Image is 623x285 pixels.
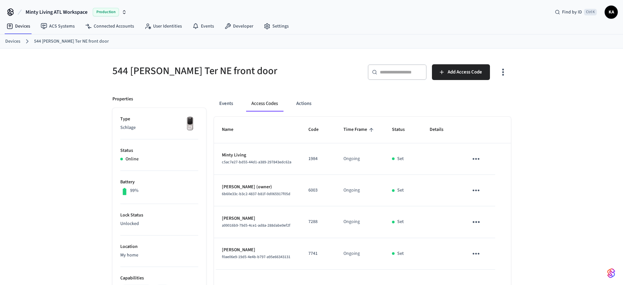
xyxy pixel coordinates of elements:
a: Devices [5,38,20,45]
span: Time Frame [343,125,376,135]
table: sticky table [214,117,511,270]
button: Add Access Code [432,64,490,80]
p: [PERSON_NAME] (owner) [222,184,293,191]
td: Ongoing [336,143,384,175]
p: Location [120,243,198,250]
div: ant example [214,96,511,112]
span: KA [605,6,617,18]
p: Type [120,116,198,123]
a: ACS Systems [35,20,80,32]
a: 544 [PERSON_NAME] Ter NE front door [34,38,109,45]
span: c5ac7e27-bd55-44d1-a389-297843edc62a [222,159,291,165]
span: Ctrl K [584,9,597,15]
a: User Identities [139,20,187,32]
p: [PERSON_NAME] [222,247,293,254]
p: Capabilities [120,275,198,282]
button: Access Codes [246,96,283,112]
td: Ongoing [336,175,384,206]
span: 6b60e33c-b3c2-4837-b81f-0d065917f05d [222,191,290,197]
p: Unlocked [120,220,198,227]
a: Developer [219,20,259,32]
button: Events [214,96,238,112]
span: Status [392,125,413,135]
span: Find by ID [562,9,582,15]
a: Events [187,20,219,32]
p: 99% [130,187,139,194]
td: Ongoing [336,238,384,270]
p: Set [397,218,404,225]
span: Production [93,8,119,16]
a: Devices [1,20,35,32]
p: Battery [120,179,198,186]
p: Online [126,156,139,163]
span: f0ae06e9-19d5-4e4b-b797-a95e66343131 [222,254,290,260]
p: 1984 [308,155,328,162]
p: Schlage [120,124,198,131]
p: Properties [112,96,133,103]
span: Code [308,125,327,135]
p: 7288 [308,218,328,225]
p: 6003 [308,187,328,194]
td: Ongoing [336,206,384,238]
p: Lock Status [120,212,198,219]
a: Settings [259,20,294,32]
img: SeamLogoGradient.69752ec5.svg [607,268,615,278]
button: Actions [291,96,317,112]
p: Set [397,187,404,194]
p: Set [397,250,404,257]
button: KA [605,6,618,19]
p: [PERSON_NAME] [222,215,293,222]
p: Minty Living [222,152,293,159]
span: Add Access Code [448,68,482,76]
span: Name [222,125,242,135]
img: Yale Assure Touchscreen Wifi Smart Lock, Satin Nickel, Front [182,116,198,132]
a: Connected Accounts [80,20,139,32]
h5: 544 [PERSON_NAME] Ter NE front door [112,64,308,78]
span: a99016b9-79d5-4ce1-ad8a-288dabe9ef2f [222,223,290,228]
p: My home [120,252,198,259]
p: Status [120,147,198,154]
p: Set [397,155,404,162]
span: Details [430,125,452,135]
span: Minty Living ATL Workspace [26,8,88,16]
p: 7741 [308,250,328,257]
div: Find by IDCtrl K [550,6,602,18]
